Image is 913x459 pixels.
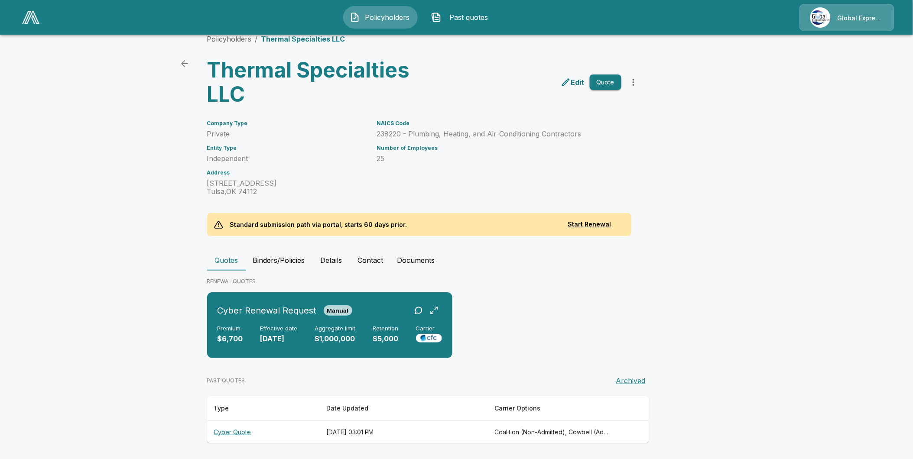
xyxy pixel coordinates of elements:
[312,250,351,271] button: Details
[207,396,649,443] table: responsive table
[799,4,894,31] a: Agency IconGlobal Express Underwriters
[445,12,493,23] span: Past quotes
[207,377,245,385] p: PAST QUOTES
[324,307,352,314] span: Manual
[351,250,390,271] button: Contact
[207,278,706,285] p: RENEWAL QUOTES
[390,250,442,271] button: Documents
[350,12,360,23] img: Policyholders Icon
[625,74,642,91] button: more
[207,34,345,44] nav: breadcrumb
[319,396,488,421] th: Date Updated
[207,420,319,443] th: Cyber Quote
[377,145,621,151] h6: Number of Employees
[425,6,499,29] button: Past quotes IconPast quotes
[207,250,706,271] div: policyholder tabs
[315,334,356,344] p: $1,000,000
[255,34,258,44] li: /
[377,120,621,126] h6: NAICS Code
[207,170,367,176] h6: Address
[838,14,884,23] p: Global Express Underwriters
[246,250,312,271] button: Binders/Policies
[315,325,356,332] h6: Aggregate limit
[364,12,411,23] span: Policyholders
[810,7,831,28] img: Agency Icon
[373,334,399,344] p: $5,000
[555,217,624,233] button: Start Renewal
[488,420,619,443] th: Coalition (Non-Admitted), Cowbell (Admitted), Cowbell (Non-Admitted), CFC (Admitted), Tokio Marin...
[207,145,367,151] h6: Entity Type
[373,325,399,332] h6: Retention
[260,334,298,344] p: [DATE]
[416,325,442,332] h6: Carrier
[207,120,367,126] h6: Company Type
[22,11,39,24] img: AA Logo
[416,334,442,343] img: Carrier
[218,304,317,317] h6: Cyber Renewal Request
[559,75,586,89] a: edit
[218,334,243,344] p: $6,700
[377,130,621,138] p: 238220 - Plumbing, Heating, and Air-Conditioning Contractors
[488,396,619,421] th: Carrier Options
[260,325,298,332] h6: Effective date
[207,35,252,43] a: Policyholders
[207,396,319,421] th: Type
[223,213,415,236] p: Standard submission path via portal, starts 60 days prior.
[261,34,345,44] p: Thermal Specialties LLC
[590,74,621,91] button: Quote
[207,250,246,271] button: Quotes
[218,325,243,332] h6: Premium
[176,55,193,72] a: back
[571,77,585,87] p: Edit
[377,155,621,163] p: 25
[431,12,442,23] img: Past quotes Icon
[319,420,488,443] th: [DATE] 03:01 PM
[207,58,421,107] h3: Thermal Specialties LLC
[613,372,649,389] button: Archived
[207,155,367,163] p: Independent
[207,130,367,138] p: Private
[207,179,367,196] p: [STREET_ADDRESS] Tulsa , OK 74112
[343,6,418,29] button: Policyholders IconPolicyholders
